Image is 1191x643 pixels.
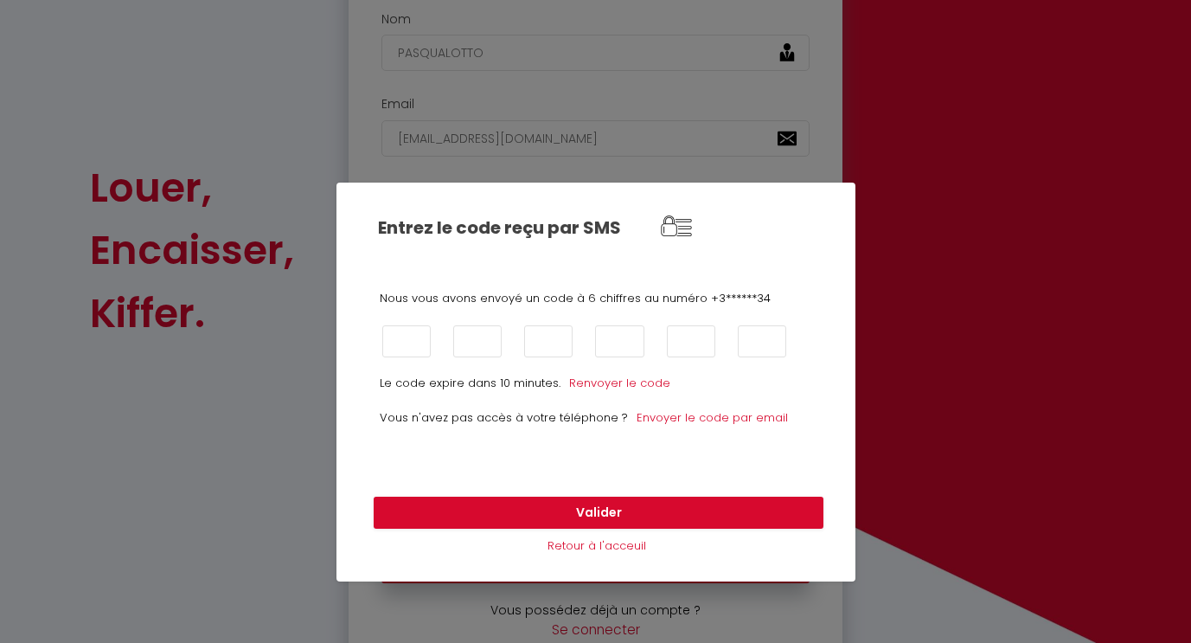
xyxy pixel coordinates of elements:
[374,497,823,530] button: Valider
[378,217,646,238] h2: Entrez le code reçu par SMS
[380,409,628,444] p: Vous n'avez pas accès à votre téléphone ?
[646,196,707,256] img: NO IMAGE
[637,409,788,426] a: Envoyer le code par email
[380,375,560,392] p: Le code expire dans 10 minutes.
[547,537,646,554] a: Retour à l'acceuil
[569,375,670,391] a: Renvoyer le code
[380,290,812,307] p: Nous vous avons envoyé un code à 6 chiffres au numéro +3******34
